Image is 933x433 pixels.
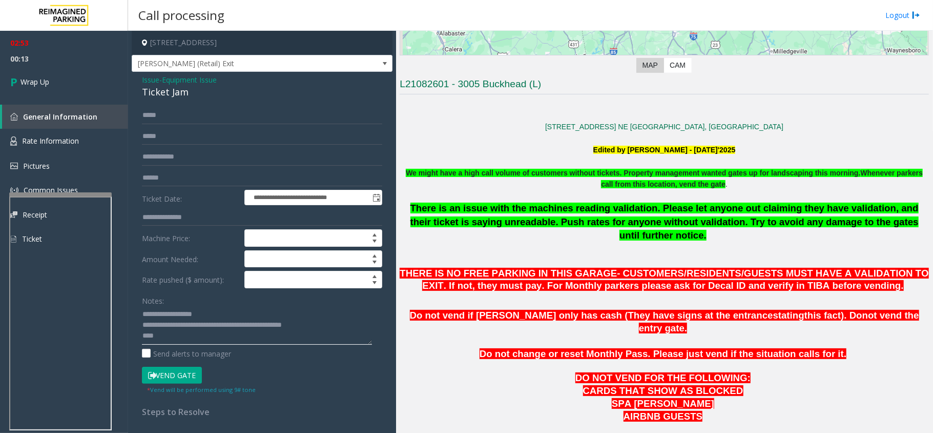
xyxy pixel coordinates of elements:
[142,407,382,417] h4: Steps to Resolve
[159,75,217,85] span: -
[142,74,159,85] span: Issue
[612,398,714,409] span: SPA [PERSON_NAME]
[885,10,920,21] a: Logout
[583,385,743,396] span: CARDS THAT SHOW AS BLOCKED
[20,76,49,87] span: Wrap Up
[142,292,164,306] label: Notes:
[139,250,242,268] label: Amount Needed:
[773,310,804,321] span: stating
[22,136,79,146] span: Rate Information
[480,348,846,359] span: Do not change or reset Monthly Pass. Please just vend if the situation calls for it.
[636,58,664,73] label: Map
[545,123,783,131] a: [STREET_ADDRESS] NE [GEOGRAPHIC_DATA], [GEOGRAPHIC_DATA]
[142,85,382,99] div: Ticket Jam
[410,203,919,241] span: There is an issue with the machines reading validation. Please let anyone out claiming they have ...
[367,271,382,280] span: Increase value
[142,367,202,384] button: Vend Gate
[10,163,18,169] img: 'icon'
[139,190,242,205] label: Ticket Date:
[593,146,736,154] b: Edited by [PERSON_NAME] - [DATE]'2025
[132,55,340,72] span: [PERSON_NAME] (Retail) Exit
[912,10,920,21] img: logout
[10,186,18,194] img: 'icon'
[400,268,928,291] span: THERE IS NO FREE PARKING IN THIS GARAGE- CUSTOMERS/RESIDENTS/GUESTS MUST HAVE A VALIDATION TO EXI...
[162,74,217,85] span: Equipment Issue
[132,31,392,55] h4: [STREET_ADDRESS]
[804,310,862,321] span: this fact). Do
[664,58,692,73] label: CAM
[367,230,382,238] span: Increase value
[133,3,230,28] h3: Call processing
[142,348,231,359] label: Send alerts to manager
[400,77,929,94] h3: L21082601 - 3005 Buckhead (L)
[370,190,382,205] span: Toggle popup
[367,259,382,267] span: Decrease value
[624,411,702,422] span: AIRBNB GUESTS
[24,185,78,195] span: Common Issues
[406,169,860,177] span: We might have a high call volume of customers without tickets. Property management wanted gates u...
[23,112,97,122] span: General Information
[139,229,242,247] label: Machine Price:
[367,251,382,259] span: Increase value
[147,386,256,393] small: Vend will be performed using 9# tone
[10,136,17,146] img: 'icon'
[575,372,751,383] span: DO NOT VEND FOR THE FOLLOWING:
[139,271,242,288] label: Rate pushed ($ amount):
[367,280,382,288] span: Decrease value
[367,238,382,246] span: Decrease value
[410,310,773,321] span: Do not vend if [PERSON_NAME] only has cash (They have signs at the entrance
[10,113,18,121] img: 'icon'
[639,310,919,333] span: not vend the entry gate.
[2,105,128,129] a: General Information
[23,161,50,171] span: Pictures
